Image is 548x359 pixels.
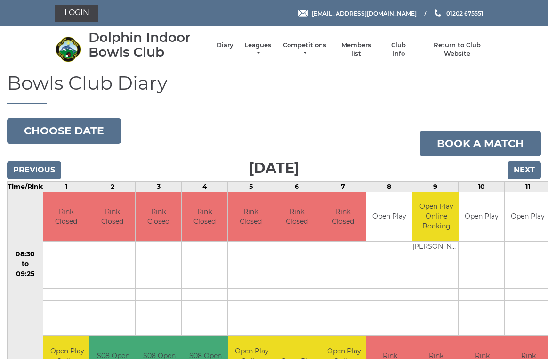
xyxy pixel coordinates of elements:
[8,192,43,336] td: 08:30 to 09:25
[459,192,504,242] td: Open Play
[366,181,412,192] td: 8
[385,41,412,58] a: Club Info
[336,41,375,58] a: Members list
[435,9,441,17] img: Phone us
[412,242,460,253] td: [PERSON_NAME]
[43,192,89,242] td: Rink Closed
[55,5,98,22] a: Login
[412,181,459,192] td: 9
[228,192,274,242] td: Rink Closed
[136,181,182,192] td: 3
[243,41,273,58] a: Leagues
[459,181,505,192] td: 10
[89,192,135,242] td: Rink Closed
[274,192,320,242] td: Rink Closed
[228,181,274,192] td: 5
[55,36,81,62] img: Dolphin Indoor Bowls Club
[312,9,417,16] span: [EMAIL_ADDRESS][DOMAIN_NAME]
[89,181,136,192] td: 2
[412,192,460,242] td: Open Play Online Booking
[366,192,412,242] td: Open Play
[7,73,541,104] h1: Bowls Club Diary
[422,41,493,58] a: Return to Club Website
[8,181,43,192] td: Time/Rink
[7,118,121,144] button: Choose date
[89,30,207,59] div: Dolphin Indoor Bowls Club
[43,181,89,192] td: 1
[282,41,327,58] a: Competitions
[274,181,320,192] td: 6
[320,181,366,192] td: 7
[446,9,484,16] span: 01202 675551
[420,131,541,156] a: Book a match
[508,161,541,179] input: Next
[320,192,366,242] td: Rink Closed
[433,9,484,18] a: Phone us 01202 675551
[182,181,228,192] td: 4
[298,9,417,18] a: Email [EMAIL_ADDRESS][DOMAIN_NAME]
[136,192,181,242] td: Rink Closed
[182,192,227,242] td: Rink Closed
[7,161,61,179] input: Previous
[298,10,308,17] img: Email
[217,41,234,49] a: Diary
